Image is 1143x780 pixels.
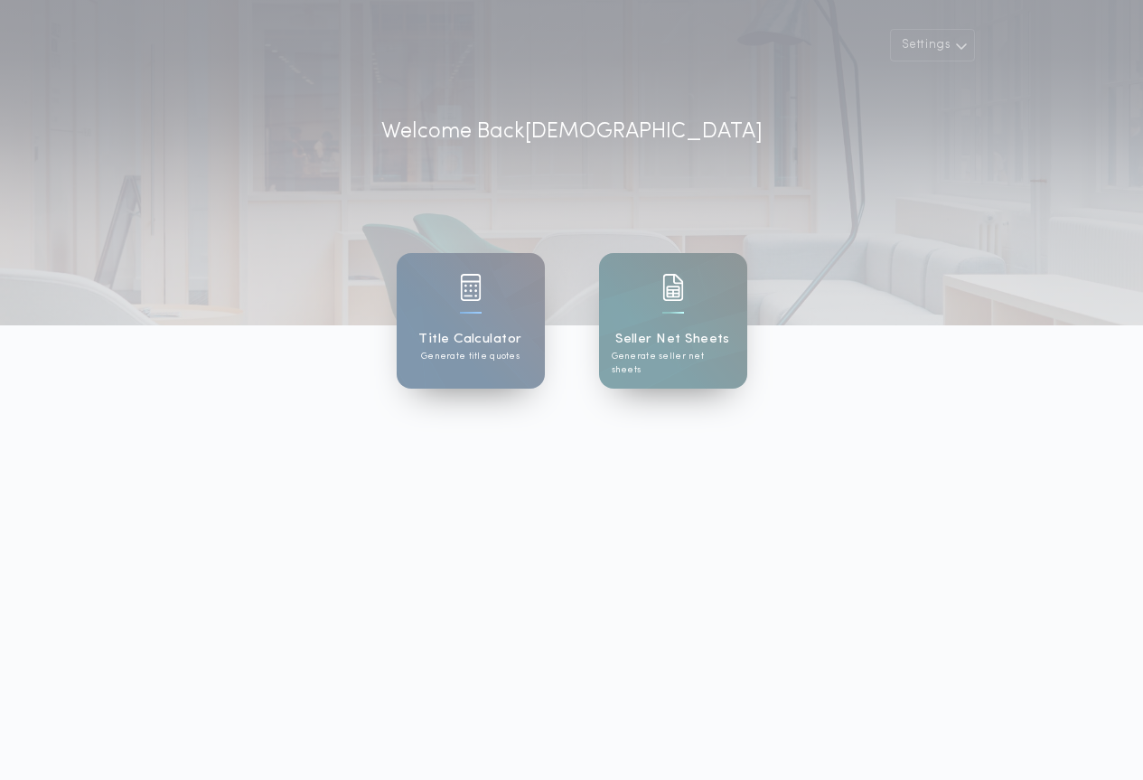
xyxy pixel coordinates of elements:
p: Generate seller net sheets [612,350,735,377]
img: card icon [460,274,482,301]
button: Settings [890,29,975,61]
a: card iconTitle CalculatorGenerate title quotes [397,253,545,389]
p: Welcome Back [DEMOGRAPHIC_DATA] [381,116,763,148]
a: card iconSeller Net SheetsGenerate seller net sheets [599,253,747,389]
h1: Title Calculator [418,329,521,350]
h1: Seller Net Sheets [615,329,730,350]
p: Generate title quotes [421,350,520,363]
img: card icon [662,274,684,301]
